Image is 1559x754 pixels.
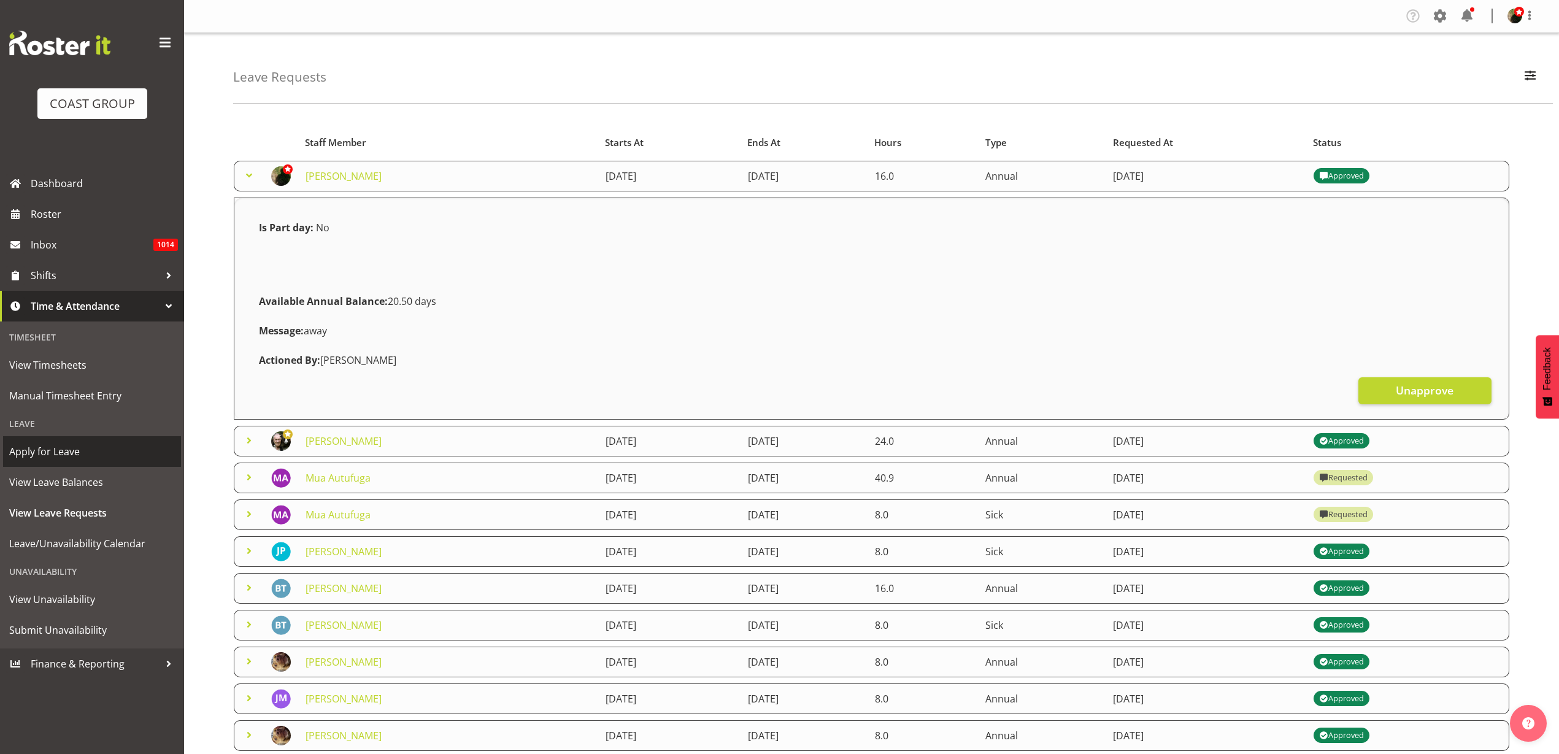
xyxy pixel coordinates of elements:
td: [DATE] [1106,647,1306,677]
td: [DATE] [598,610,741,641]
span: Time & Attendance [31,297,160,315]
span: Manual Timesheet Entry [9,387,175,405]
td: 8.0 [868,499,978,530]
span: Status [1313,136,1341,150]
td: [DATE] [741,573,868,604]
span: Hours [874,136,901,150]
td: [DATE] [598,536,741,567]
div: Timesheet [3,325,181,350]
td: [DATE] [741,499,868,530]
button: Unapprove [1358,377,1492,404]
div: Requested [1319,471,1367,485]
td: Sick [978,536,1106,567]
button: Feedback - Show survey [1536,335,1559,418]
strong: Message: [259,324,304,337]
a: [PERSON_NAME] [306,692,382,706]
div: Approved [1319,618,1363,633]
span: Staff Member [305,136,366,150]
td: [DATE] [598,499,741,530]
div: Approved [1319,169,1363,183]
td: [DATE] [1106,499,1306,530]
td: 16.0 [868,573,978,604]
div: Approved [1319,434,1363,448]
td: [DATE] [598,647,741,677]
td: [DATE] [598,573,741,604]
div: Leave [3,411,181,436]
strong: Is Part day: [259,221,314,234]
span: Roster [31,205,178,223]
td: [DATE] [1106,720,1306,751]
td: 8.0 [868,610,978,641]
img: aaron-grant454b22c01f25b3c339245abd24dca433.png [271,726,291,745]
img: mua-autufuga10038.jpg [271,468,291,488]
span: 1014 [153,239,178,251]
strong: Available Annual Balance: [259,294,388,308]
td: [DATE] [741,683,868,714]
span: Inbox [31,236,153,254]
td: Annual [978,720,1106,751]
td: [DATE] [598,683,741,714]
td: 40.9 [868,463,978,493]
span: View Unavailability [9,590,175,609]
td: [DATE] [741,161,868,191]
td: [DATE] [1106,463,1306,493]
span: View Leave Balances [9,473,175,491]
td: 8.0 [868,683,978,714]
td: [DATE] [1106,610,1306,641]
div: Unavailability [3,559,181,584]
td: [DATE] [741,426,868,456]
div: Approved [1319,581,1363,596]
a: Manual Timesheet Entry [3,380,181,411]
td: Annual [978,426,1106,456]
div: Approved [1319,728,1363,743]
td: 8.0 [868,647,978,677]
span: Dashboard [31,174,178,193]
a: [PERSON_NAME] [306,582,382,595]
td: 8.0 [868,536,978,567]
span: Shifts [31,266,160,285]
td: 16.0 [868,161,978,191]
img: micah-hetrick73ebaf9e9aacd948a3fc464753b70555.png [1507,9,1522,23]
td: Annual [978,463,1106,493]
a: Apply for Leave [3,436,181,467]
a: [PERSON_NAME] [306,545,382,558]
td: [DATE] [741,610,868,641]
a: [PERSON_NAME] [306,618,382,632]
img: dayle-eathornedf1729e1f3237f8640a8aa9577ba68ad.png [271,431,291,451]
span: View Leave Requests [9,504,175,522]
span: Requested At [1113,136,1173,150]
td: Annual [978,647,1106,677]
td: [DATE] [1106,573,1306,604]
a: Mua Autufuga [306,471,371,485]
td: Sick [978,610,1106,641]
div: [PERSON_NAME] [252,345,1492,375]
div: COAST GROUP [50,94,135,113]
span: Type [985,136,1007,150]
img: aaron-grant454b22c01f25b3c339245abd24dca433.png [271,652,291,672]
div: Approved [1319,655,1363,669]
td: [DATE] [1106,161,1306,191]
a: [PERSON_NAME] [306,169,382,183]
button: Filter Employees [1517,64,1543,91]
a: View Leave Balances [3,467,181,498]
td: [DATE] [741,463,868,493]
div: 20.50 days [252,287,1492,316]
span: Unapprove [1396,382,1453,398]
img: benjamin-thomas-geden4470.jpg [271,615,291,635]
td: [DATE] [741,647,868,677]
img: jonathon-mcneill3856.jpg [271,689,291,709]
div: Requested [1319,507,1367,522]
td: [DATE] [741,720,868,751]
td: [DATE] [1106,536,1306,567]
a: [PERSON_NAME] [306,434,382,448]
a: [PERSON_NAME] [306,655,382,669]
a: Submit Unavailability [3,615,181,645]
a: Leave/Unavailability Calendar [3,528,181,559]
span: View Timesheets [9,356,175,374]
a: View Leave Requests [3,498,181,528]
td: [DATE] [1106,683,1306,714]
span: No [316,221,329,234]
strong: Actioned By: [259,353,320,367]
span: Ends At [747,136,780,150]
span: Submit Unavailability [9,621,175,639]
